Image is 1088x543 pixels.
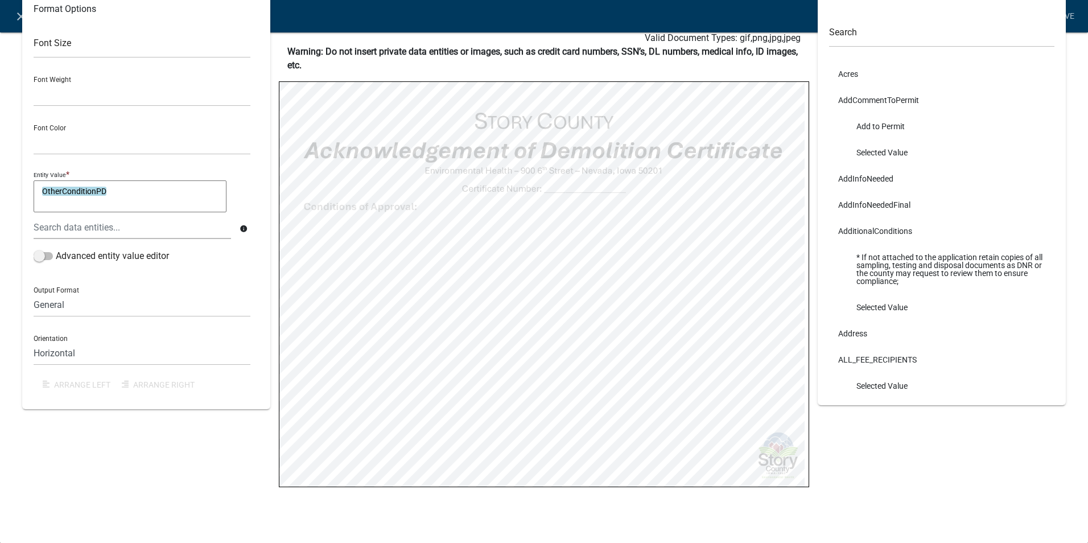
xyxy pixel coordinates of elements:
[287,45,801,72] p: Warning: Do not insert private data entities or images, such as credit card numbers, SSN’s, DL nu...
[829,139,1054,166] li: Selected Value
[829,61,1054,87] li: Acres
[34,216,231,239] input: Search data entities...
[34,171,66,179] p: Entity Value
[34,375,113,395] button: Arrange Left
[829,166,1054,192] li: AddInfoNeeded
[829,87,1054,113] li: AddCommentToPermit
[240,225,248,233] i: info
[14,10,28,23] i: close
[645,32,801,43] span: Valid Document Types: gif,png,jpg,jpeg
[829,294,1054,320] li: Selected Value
[829,347,1054,373] li: ALL_FEE_RECIPIENTS
[34,249,169,263] label: Advanced entity value editor
[829,244,1054,294] li: * If not attached to the application retain copies of all sampling, testing and disposal document...
[829,320,1054,347] li: Address
[34,3,259,14] h6: Format Options
[829,218,1054,244] li: AdditionalConditions
[829,113,1054,139] li: Add to Permit
[829,192,1054,218] li: AddInfoNeededFinal
[113,375,204,395] button: Arrange Right
[829,373,1054,399] li: Selected Value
